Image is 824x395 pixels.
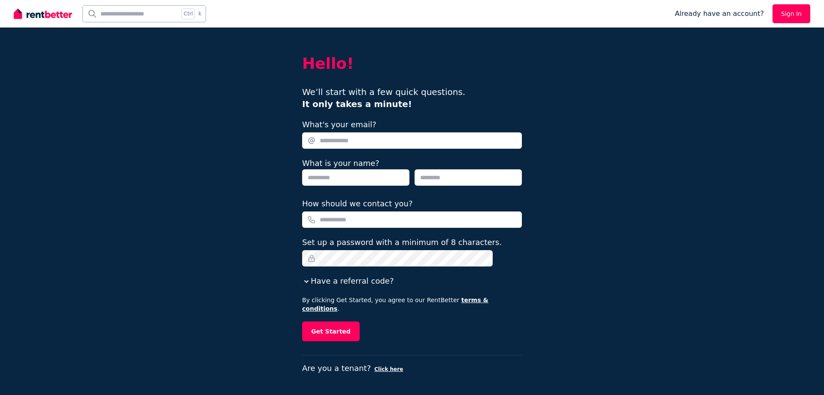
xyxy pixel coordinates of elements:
[675,9,764,19] span: Already have an account?
[198,10,201,17] span: k
[772,4,810,23] a: Sign In
[302,236,502,248] label: Set up a password with a minimum of 8 characters.
[182,8,195,19] span: Ctrl
[374,366,403,373] button: Click here
[302,99,412,109] b: It only takes a minute!
[302,55,522,72] h2: Hello!
[302,198,413,210] label: How should we contact you?
[14,7,72,20] img: RentBetter
[302,296,522,313] p: By clicking Get Started, you agree to our RentBetter .
[302,87,465,109] span: We’ll start with a few quick questions.
[302,119,376,131] label: What's your email?
[302,362,522,374] p: Are you a tenant?
[302,322,360,341] button: Get Started
[302,275,394,287] button: Have a referral code?
[302,159,379,168] label: What is your name?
